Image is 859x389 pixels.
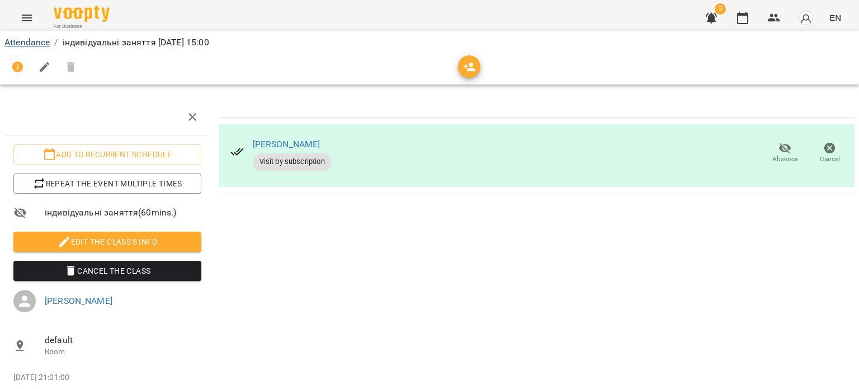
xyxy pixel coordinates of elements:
[715,3,726,15] span: 3
[13,261,201,281] button: Cancel the class
[772,154,798,164] span: Absence
[253,157,332,167] span: Visit by subscription
[829,12,841,24] span: EN
[820,154,840,164] span: Cancel
[808,138,852,169] button: Cancel
[22,264,192,278] span: Cancel the class
[825,7,846,28] button: EN
[4,37,50,48] a: Attendance
[22,177,192,190] span: Repeat the event multiple times
[45,296,112,306] a: [PERSON_NAME]
[13,4,40,31] button: Menu
[763,138,808,169] button: Absence
[54,36,58,49] li: /
[22,235,192,249] span: Edit the class's Info
[13,174,201,194] button: Repeat the event multiple times
[45,206,201,219] span: індивідуальні заняття ( 60 mins. )
[13,372,201,383] p: [DATE] 21:01:00
[13,232,201,252] button: Edit the class's Info
[45,334,201,347] span: default
[4,36,855,49] nav: breadcrumb
[13,144,201,165] button: Add to recurrent schedule
[63,36,209,49] p: індивідуальні заняття [DATE] 15:00
[54,6,110,22] img: Voopty Logo
[22,148,192,161] span: Add to recurrent schedule
[253,139,320,149] a: [PERSON_NAME]
[798,10,814,26] img: avatar_s.png
[54,23,110,30] span: For Business
[45,346,201,358] p: Room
